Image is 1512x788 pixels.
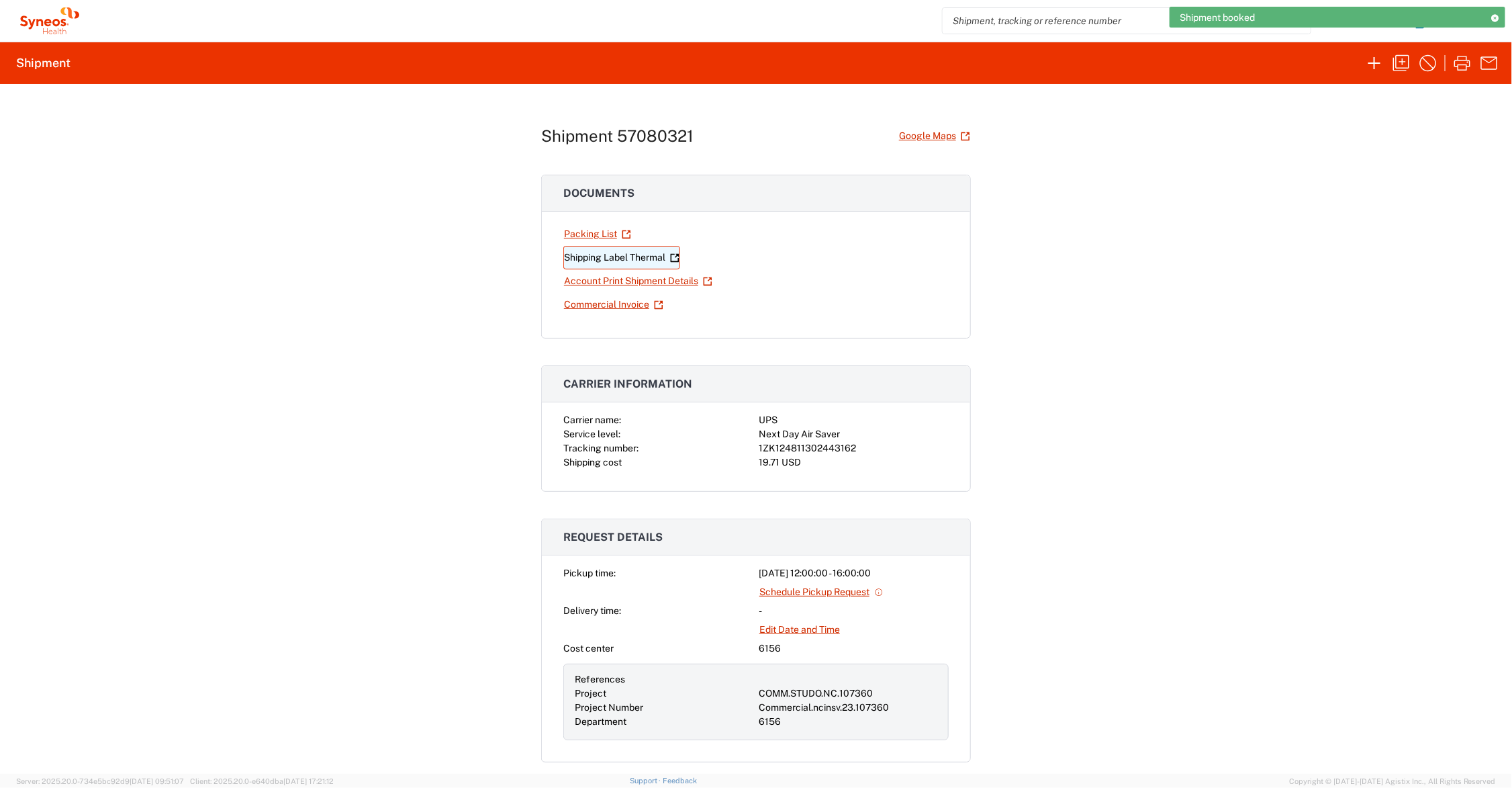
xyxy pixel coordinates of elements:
a: Edit Date and Time [759,618,841,642]
span: [DATE] 17:21:12 [283,777,334,785]
span: Pickup time: [563,568,616,578]
div: 6156 [759,642,949,656]
div: 19.71 USD [759,455,949,470]
a: Shipping Label Thermal [563,246,680,269]
span: Cost center [563,643,614,654]
div: UPS [759,413,949,427]
span: Client: 2025.20.0-e640dba [190,777,334,785]
div: Project [575,687,753,701]
a: Schedule Pickup Request [759,580,884,604]
div: Department [575,715,753,729]
span: [DATE] 09:51:07 [130,777,184,785]
a: Support [630,777,663,785]
input: Shipment, tracking or reference number [943,8,1290,34]
a: Commercial Invoice [563,293,664,316]
a: Account Print Shipment Details [563,269,713,293]
div: - [759,604,949,618]
div: 1ZK124811302443162 [759,441,949,455]
div: Project Number [575,701,753,715]
span: Tracking number: [563,443,639,453]
span: Service level: [563,429,620,439]
span: Copyright © [DATE]-[DATE] Agistix Inc., All Rights Reserved [1289,775,1496,787]
span: Server: 2025.20.0-734e5bc92d9 [16,777,184,785]
div: 6156 [759,715,937,729]
span: Shipment booked [1180,11,1255,24]
a: Feedback [663,777,697,785]
span: Carrier name: [563,414,621,425]
a: Packing List [563,222,632,246]
h2: Shipment [16,55,70,71]
div: COMM.STUDO.NC.107360 [759,687,937,701]
div: Commercial.ncinsv.23.107360 [759,701,937,715]
h1: Shipment 57080321 [541,126,694,146]
span: Carrier information [563,378,692,390]
a: Google Maps [898,124,971,148]
span: Request details [563,531,663,543]
div: Next Day Air Saver [759,427,949,441]
span: References [575,674,625,685]
span: Delivery time: [563,605,621,616]
div: [DATE] 12:00:00 - 16:00:00 [759,566,949,580]
span: Documents [563,187,634,200]
span: Shipping cost [563,457,622,468]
